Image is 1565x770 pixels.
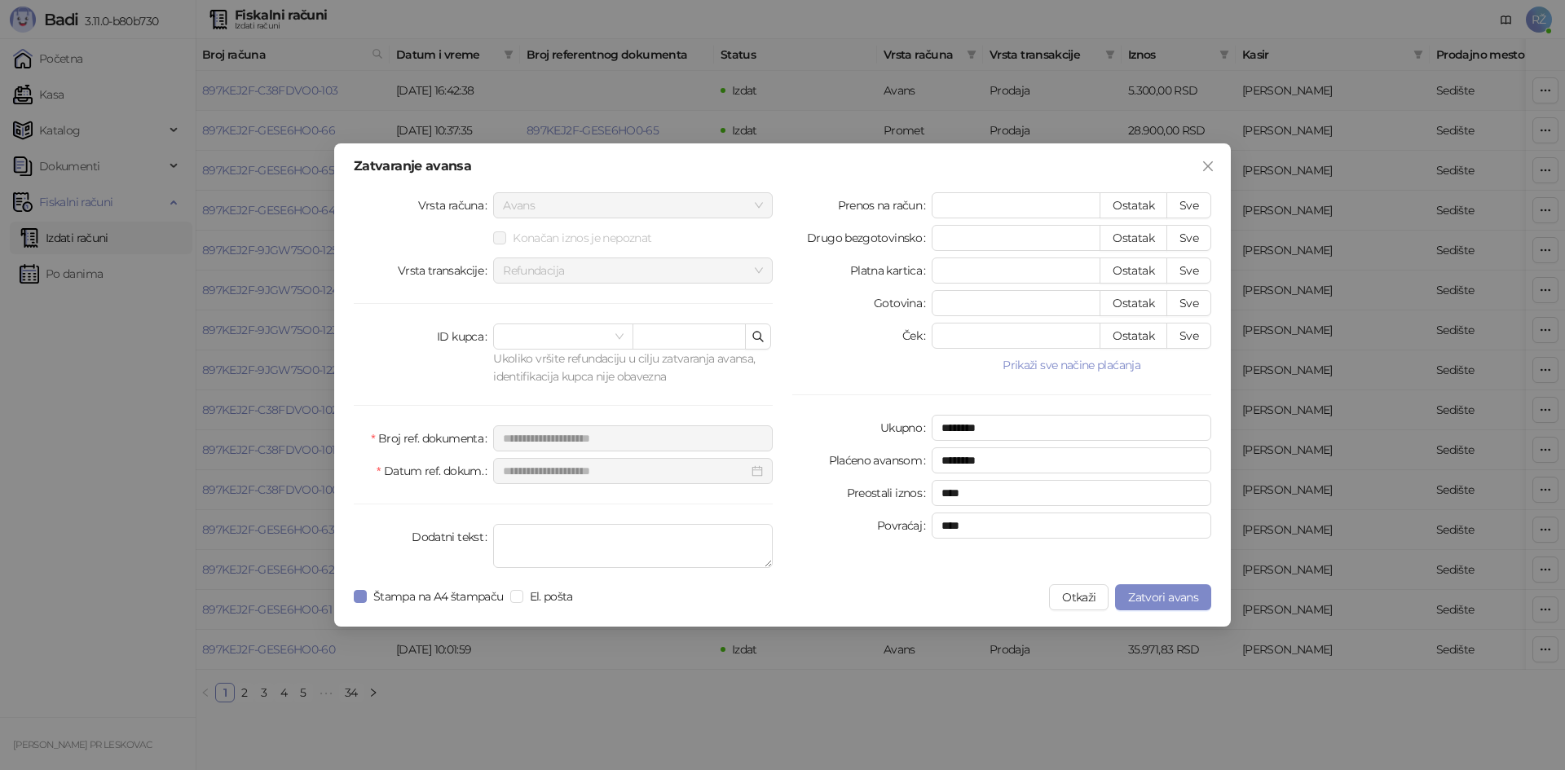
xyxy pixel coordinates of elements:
label: Vrsta računa [418,192,494,218]
label: Vrsta transakcije [398,257,494,284]
button: Otkaži [1049,584,1109,610]
button: Ostatak [1100,192,1167,218]
button: Sve [1166,225,1211,251]
label: Plaćeno avansom [829,447,932,473]
span: close [1201,160,1215,173]
button: Ostatak [1100,290,1167,316]
label: Prenos na račun [838,192,932,218]
label: Ukupno [880,415,932,441]
span: Zatvori [1195,160,1221,173]
button: Ostatak [1100,225,1167,251]
span: Konačan iznos je nepoznat [506,229,658,247]
button: Ostatak [1100,257,1167,284]
div: Ukoliko vršite refundaciju u cilju zatvaranja avansa, identifikacija kupca nije obavezna [493,350,773,385]
label: Povraćaj [877,513,932,539]
label: Datum ref. dokum. [377,458,493,484]
button: Sve [1166,192,1211,218]
button: Sve [1166,257,1211,284]
button: Sve [1166,323,1211,349]
button: Close [1195,153,1221,179]
label: Dodatni tekst [412,524,493,550]
input: Datum ref. dokum. [503,462,748,480]
span: Štampa na A4 štampaču [367,587,510,605]
span: Avans [503,193,763,218]
label: Gotovina [874,290,932,316]
div: Zatvaranje avansa [354,160,1211,173]
label: ID kupca [437,323,493,350]
button: Zatvori avans [1115,584,1211,610]
button: Ostatak [1100,323,1167,349]
label: Preostali iznos [847,480,932,506]
input: Broj ref. dokumenta [493,425,773,451]
button: Prikaži sve načine plaćanja [932,355,1211,375]
label: Drugo bezgotovinsko [807,225,932,251]
textarea: Dodatni tekst [493,524,773,568]
span: El. pošta [523,587,580,605]
span: Refundacija [503,258,763,283]
span: Zatvori avans [1128,590,1198,605]
button: Sve [1166,290,1211,316]
label: Ček [902,323,932,349]
label: Broj ref. dokumenta [371,425,493,451]
label: Platna kartica [850,257,932,284]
